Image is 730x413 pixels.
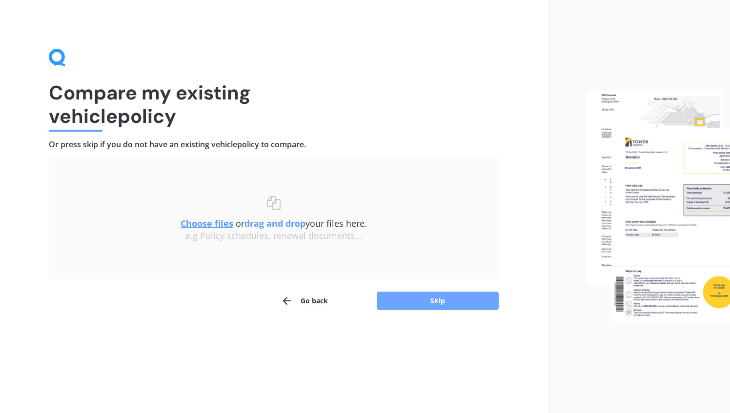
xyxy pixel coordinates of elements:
[68,231,479,241] div: e.g Policy schedules, renewal documents...
[181,217,233,229] u: Choose files
[49,139,499,150] h4: Or press skip if you do not have an existing vehicle policy to compare.
[377,292,499,310] button: Skip
[49,81,499,128] h1: Compare my existing vehicle policy
[181,217,367,229] span: or your files here.
[587,91,730,322] img: files.webp
[281,291,328,311] button: Go back
[244,217,305,229] b: drag and drop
